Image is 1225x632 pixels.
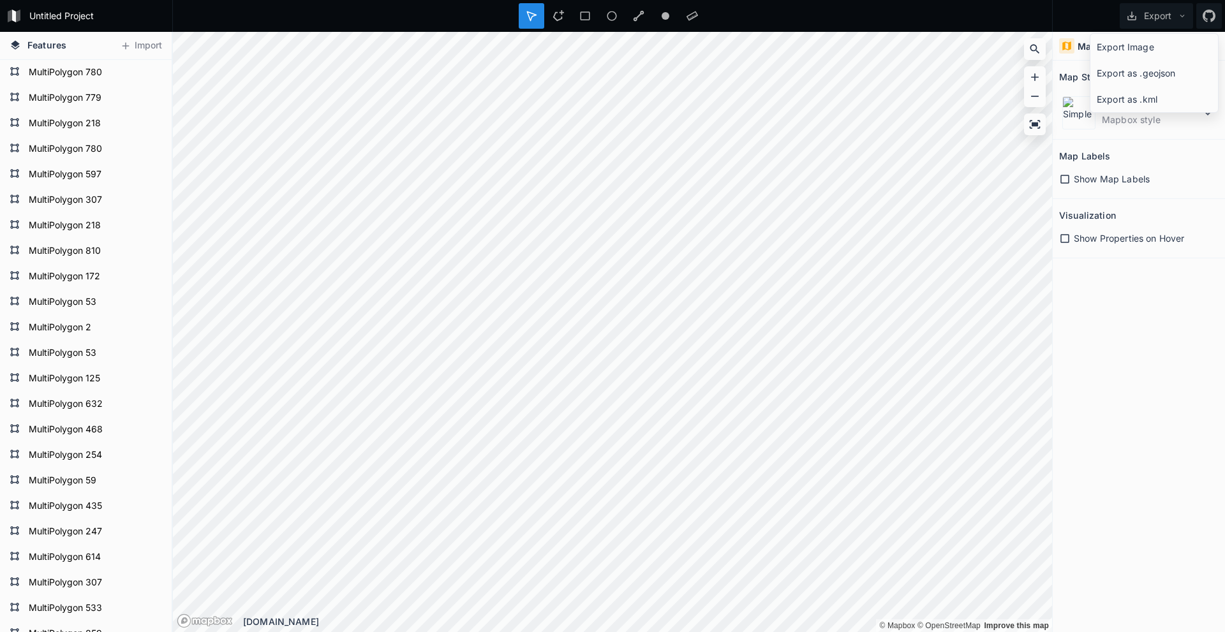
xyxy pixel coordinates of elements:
div: Export Image [1090,34,1218,60]
a: OpenStreetMap [917,621,981,630]
span: Features [27,38,66,52]
span: Show Properties on Hover [1074,231,1184,245]
h2: Visualization [1059,205,1116,225]
h2: Map Labels [1059,146,1110,166]
h4: Map and Visuals [1078,40,1152,53]
a: Mapbox logo [177,614,233,628]
h2: Map Style [1059,67,1103,87]
button: Import [114,36,168,56]
div: Export as .geojson [1090,60,1218,86]
button: Export [1120,3,1193,29]
div: [DOMAIN_NAME] [243,615,1052,628]
dd: Mapbox style [1102,113,1200,126]
span: Show Map Labels [1074,172,1150,186]
a: Mapbox [879,621,915,630]
a: Map feedback [984,621,1049,630]
div: Export as .kml [1090,86,1218,112]
img: Simple [1062,96,1095,129]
